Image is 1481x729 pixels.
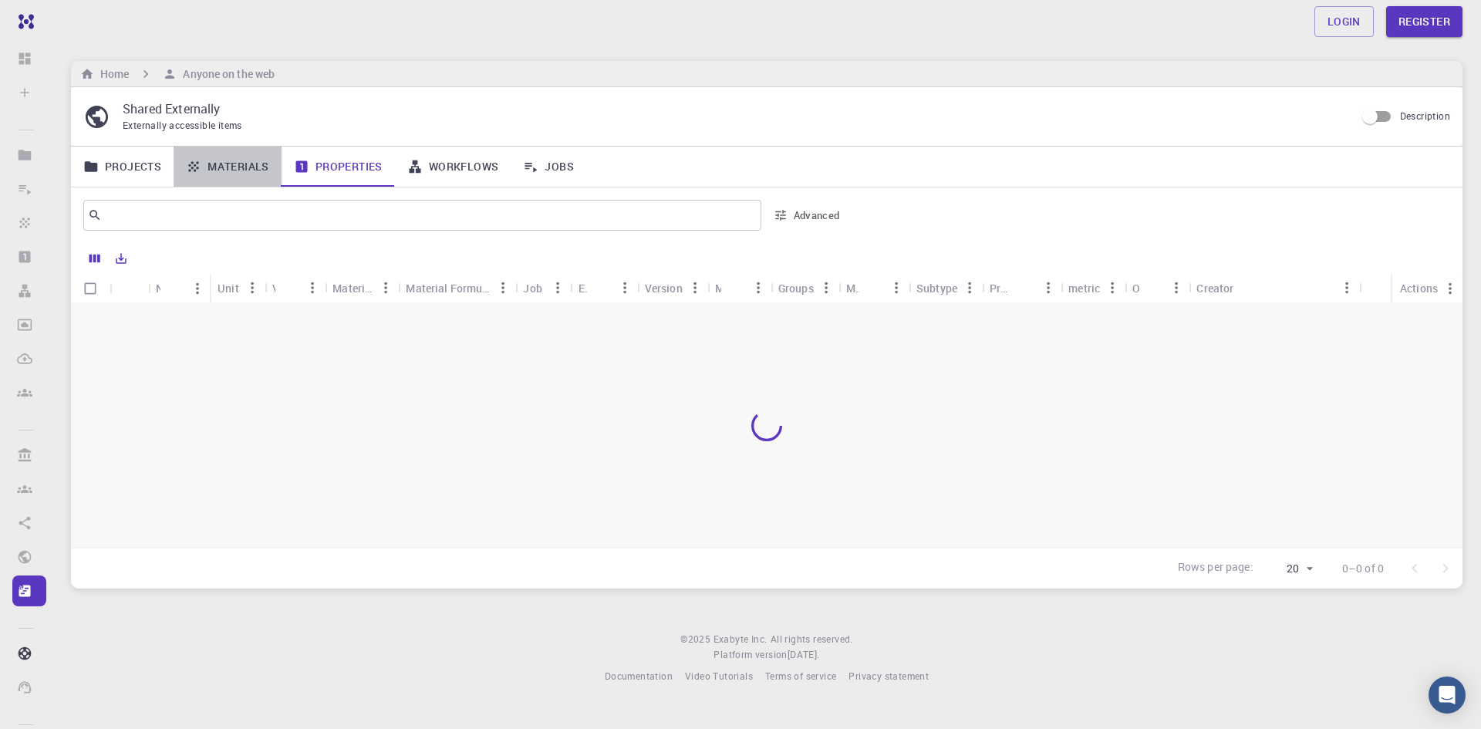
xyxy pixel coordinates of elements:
[1260,558,1317,580] div: 20
[1386,6,1462,37] a: Register
[1314,6,1374,37] a: Login
[515,273,570,303] div: Job
[714,647,787,663] span: Platform version
[275,275,300,300] button: Sort
[1189,273,1359,303] div: Creator
[1438,276,1462,301] button: Menu
[1125,273,1189,303] div: Owner
[848,670,929,682] span: Privacy statement
[148,273,210,303] div: Name
[523,273,541,303] div: Job
[185,276,210,301] button: Menu
[746,275,771,300] button: Menu
[373,275,398,300] button: Menu
[765,670,836,682] span: Terms of service
[848,669,929,684] a: Privacy statement
[707,273,771,303] div: Model
[765,669,836,684] a: Terms of service
[685,670,753,682] span: Video Tutorials
[612,275,637,300] button: Menu
[778,273,814,303] div: Groups
[82,246,108,271] button: Columns
[1392,273,1462,303] div: Actions
[788,648,820,660] span: [DATE] .
[767,203,848,228] button: Advanced
[680,632,713,647] span: © 2025
[156,273,160,303] div: Name
[123,119,242,131] span: Externally accessible items
[546,275,571,300] button: Menu
[1068,273,1100,303] div: metric
[1233,275,1258,300] button: Sort
[645,273,683,303] div: Version
[859,275,884,300] button: Sort
[982,273,1061,303] div: Precision
[884,275,909,300] button: Menu
[588,275,612,300] button: Sort
[174,147,282,187] a: Materials
[957,275,982,300] button: Menu
[909,273,982,303] div: Subtype
[814,275,838,300] button: Menu
[685,669,753,684] a: Video Tutorials
[406,273,491,303] div: Material Formula
[1011,275,1036,300] button: Sort
[491,275,515,300] button: Menu
[300,275,325,300] button: Menu
[1061,273,1125,303] div: metric
[1164,275,1189,300] button: Menu
[272,273,275,303] div: Value
[1342,561,1384,576] p: 0–0 of 0
[605,670,673,682] span: Documentation
[715,273,721,303] div: Model
[1196,273,1233,303] div: Creator
[1178,559,1253,577] p: Rows per page:
[282,147,395,187] a: Properties
[788,647,820,663] a: [DATE].
[846,273,859,303] div: Method
[240,275,265,300] button: Menu
[94,66,129,83] h6: Home
[332,273,373,303] div: Material
[395,147,511,187] a: Workflows
[398,273,515,303] div: Material Formula
[218,273,239,303] div: Unit
[637,273,707,303] div: Version
[579,273,588,303] div: Engine
[771,632,853,647] span: All rights reserved.
[77,66,278,83] nav: breadcrumb
[990,273,1011,303] div: Precision
[1132,273,1139,303] div: Owner
[714,633,767,645] span: Exabyte Inc.
[123,100,1343,118] p: Shared Externally
[1139,275,1164,300] button: Sort
[160,276,185,301] button: Sort
[265,273,325,303] div: Value
[721,275,746,300] button: Sort
[110,273,148,303] div: Icon
[1400,273,1438,303] div: Actions
[1429,677,1466,714] div: Open Intercom Messenger
[12,14,34,29] img: logo
[605,669,673,684] a: Documentation
[916,273,957,303] div: Subtype
[683,275,707,300] button: Menu
[1335,275,1360,300] button: Menu
[1036,275,1061,300] button: Menu
[714,632,767,647] a: Exabyte Inc.
[838,273,909,303] div: Method
[325,273,398,303] div: Material
[571,273,637,303] div: Engine
[1100,275,1125,300] button: Menu
[511,147,586,187] a: Jobs
[1400,110,1450,122] span: Description
[771,273,838,303] div: Groups
[108,246,134,271] button: Export
[71,147,174,187] a: Projects
[177,66,275,83] h6: Anyone on the web
[210,273,265,303] div: Unit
